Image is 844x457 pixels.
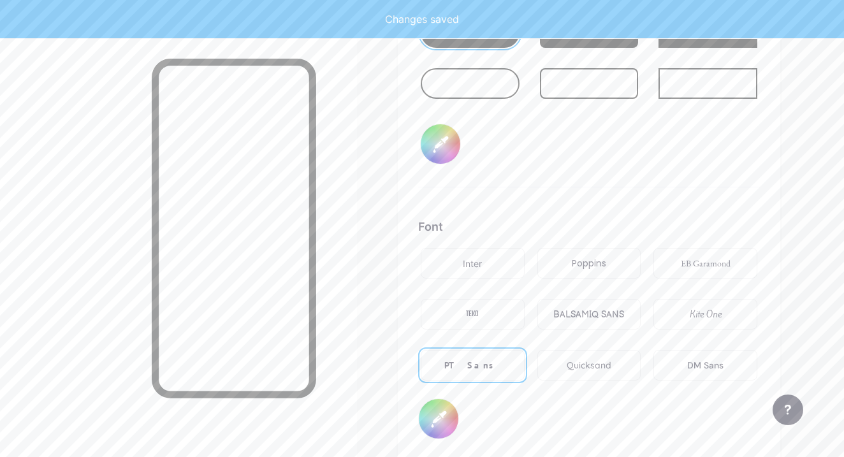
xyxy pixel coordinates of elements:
[385,11,459,27] div: Changes saved
[463,257,482,270] div: Inter
[553,308,624,321] div: BALSAMIQ SANS
[690,308,722,321] div: Kite One
[444,359,500,372] div: PT Sans
[687,359,724,372] div: DM Sans
[572,257,606,270] div: Poppins
[567,359,611,372] div: Quicksand
[466,308,479,321] div: TEKO
[681,257,731,270] div: EB Garamond
[418,218,760,235] div: Font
